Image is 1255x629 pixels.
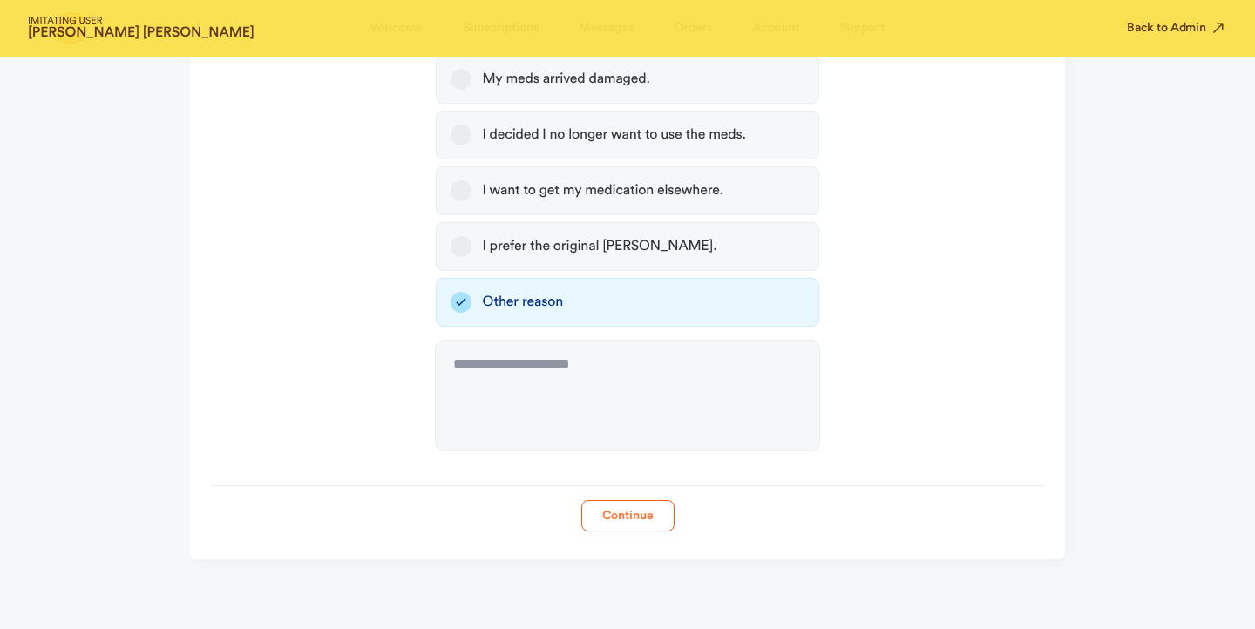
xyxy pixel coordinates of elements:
[1127,19,1227,37] button: Back to Admin
[28,26,254,40] strong: [PERSON_NAME] [PERSON_NAME]
[28,17,254,26] span: IMITATING USER
[482,238,716,255] div: I prefer the original [PERSON_NAME].
[482,294,563,311] div: Other reason
[451,125,471,145] button: I decided I no longer want to use the meds.
[482,126,745,144] div: I decided I no longer want to use the meds.
[451,69,471,90] button: My meds arrived damaged.
[451,180,471,201] button: I want to get my medication elsewhere.
[451,236,471,257] button: I prefer the original [PERSON_NAME].
[482,71,649,88] div: My meds arrived damaged.
[451,292,471,313] button: Other reason
[482,182,722,200] div: I want to get my medication elsewhere.
[581,500,675,531] button: Continue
